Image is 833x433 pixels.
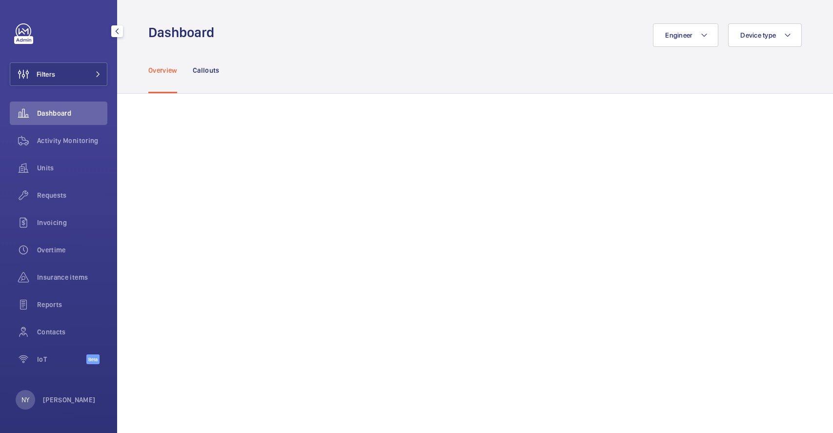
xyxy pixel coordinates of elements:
[37,272,107,282] span: Insurance items
[740,31,776,39] span: Device type
[37,327,107,337] span: Contacts
[37,218,107,227] span: Invoicing
[148,65,177,75] p: Overview
[653,23,718,47] button: Engineer
[37,136,107,145] span: Activity Monitoring
[37,245,107,255] span: Overtime
[10,62,107,86] button: Filters
[665,31,692,39] span: Engineer
[37,354,86,364] span: IoT
[37,190,107,200] span: Requests
[37,108,107,118] span: Dashboard
[21,395,29,405] p: NY
[43,395,96,405] p: [PERSON_NAME]
[37,300,107,309] span: Reports
[148,23,220,41] h1: Dashboard
[37,163,107,173] span: Units
[728,23,802,47] button: Device type
[193,65,220,75] p: Callouts
[37,69,55,79] span: Filters
[86,354,100,364] span: Beta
